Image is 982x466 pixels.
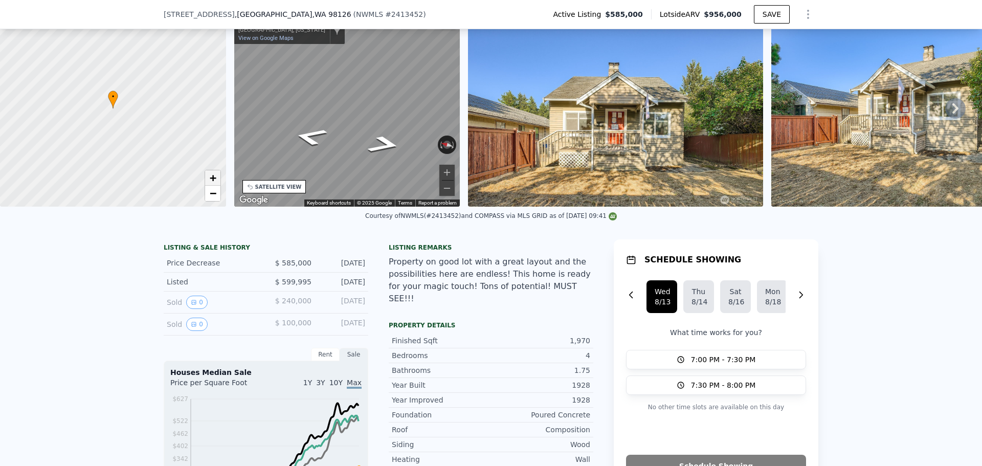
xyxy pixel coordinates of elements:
div: LISTING & SALE HISTORY [164,243,368,254]
button: Thu8/14 [683,280,714,313]
span: + [209,171,216,184]
button: Zoom out [439,181,455,196]
span: [STREET_ADDRESS] [164,9,235,19]
span: , [GEOGRAPHIC_DATA] [235,9,351,19]
div: Heating [392,454,491,464]
div: Poured Concrete [491,410,590,420]
button: 7:00 PM - 7:30 PM [626,350,806,369]
div: 1928 [491,380,590,390]
a: Zoom out [205,186,220,201]
span: − [209,187,216,199]
a: Terms [398,200,412,206]
div: Map [234,10,460,207]
div: Courtesy of NWMLS (#2413452) and COMPASS via MLS GRID as of [DATE] 09:41 [365,212,617,219]
div: Year Improved [392,395,491,405]
button: Wed8/13 [646,280,677,313]
span: $956,000 [704,10,742,18]
a: Show location on map [333,24,341,35]
div: Price Decrease [167,258,258,268]
span: $ 585,000 [275,259,311,267]
div: 1.75 [491,365,590,375]
span: Max [347,379,362,389]
div: Bedrooms [392,350,491,361]
button: 7:30 PM - 8:00 PM [626,375,806,395]
span: 7:00 PM - 7:30 PM [691,354,756,365]
div: 1928 [491,395,590,405]
a: Open this area in Google Maps (opens a new window) [237,193,271,207]
tspan: $342 [172,455,188,462]
button: Rotate counterclockwise [438,136,443,154]
div: Wood [491,439,590,450]
div: ( ) [353,9,426,19]
span: 10Y [329,379,343,387]
button: View historical data [186,318,208,331]
div: Wall [491,454,590,464]
img: Sale: 167290719 Parcel: 97444881 [468,10,763,207]
div: Year Built [392,380,491,390]
div: Mon [765,286,779,297]
div: 8/18 [765,297,779,307]
div: • [108,91,118,108]
div: Sat [728,286,743,297]
span: 7:30 PM - 8:00 PM [691,380,756,390]
div: Property on good lot with a great layout and the possibilities here are endless! This home is rea... [389,256,593,305]
div: Listing remarks [389,243,593,252]
span: 1Y [303,379,312,387]
span: $ 240,000 [275,297,311,305]
span: $585,000 [605,9,643,19]
div: 1,970 [491,336,590,346]
path: Go South, 35th Ave SW [353,131,415,158]
a: Zoom in [205,170,220,186]
button: View historical data [186,296,208,309]
div: Sold [167,296,258,309]
tspan: $402 [172,442,188,450]
div: Sale [340,348,368,361]
p: No other time slots are available on this day [626,401,806,413]
span: NWMLS [356,10,383,18]
span: Lotside ARV [660,9,704,19]
div: Listed [167,277,258,287]
path: Go North, 35th Ave SW [280,123,341,150]
div: [GEOGRAPHIC_DATA], [US_STATE] [238,27,325,33]
img: NWMLS Logo [609,212,617,220]
div: Siding [392,439,491,450]
div: Street View [234,10,460,207]
div: [DATE] [320,296,365,309]
span: Active Listing [553,9,605,19]
div: 8/14 [691,297,706,307]
tspan: $522 [172,417,188,425]
span: $ 599,995 [275,278,311,286]
div: Rent [311,348,340,361]
div: 8/13 [655,297,669,307]
div: [DATE] [320,318,365,331]
div: 8/16 [728,297,743,307]
div: [DATE] [320,258,365,268]
a: View on Google Maps [238,35,294,41]
span: 3Y [316,379,325,387]
button: Mon8/18 [757,280,788,313]
h1: SCHEDULE SHOWING [644,254,741,266]
div: SATELLITE VIEW [255,183,302,191]
div: Composition [491,425,590,435]
a: Report a problem [418,200,457,206]
button: Rotate clockwise [451,136,457,154]
div: Houses Median Sale [170,367,362,378]
span: • [108,92,118,101]
div: [DATE] [320,277,365,287]
div: 4 [491,350,590,361]
span: , WA 98126 [312,10,351,18]
button: Show Options [798,4,818,25]
div: Property details [389,321,593,329]
div: Bathrooms [392,365,491,375]
p: What time works for you? [626,327,806,338]
div: Price per Square Foot [170,378,266,394]
img: Google [237,193,271,207]
tspan: $462 [172,430,188,437]
div: Sold [167,318,258,331]
button: SAVE [754,5,790,24]
span: # 2413452 [385,10,423,18]
button: Zoom in [439,165,455,180]
span: $ 100,000 [275,319,311,327]
tspan: $627 [172,395,188,403]
button: Reset the view [437,139,457,151]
